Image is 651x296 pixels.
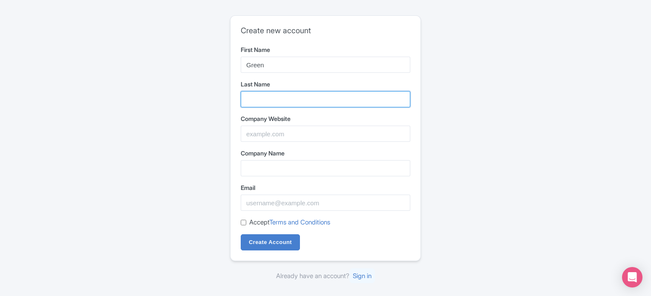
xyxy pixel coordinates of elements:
a: Terms and Conditions [269,218,330,226]
div: Open Intercom Messenger [622,267,642,287]
label: Last Name [241,80,410,89]
input: Create Account [241,234,300,250]
label: Accept [249,218,330,227]
div: Domain Overview [32,50,76,56]
a: Sign in [349,268,375,283]
img: tab_keywords_by_traffic_grey.svg [85,49,92,56]
img: logo_orange.svg [14,14,20,20]
div: Domain: [DOMAIN_NAME] [22,22,94,29]
label: Company Website [241,114,410,123]
div: Already have an account? [230,271,421,281]
h2: Create new account [241,26,410,35]
input: username@example.com [241,195,410,211]
img: website_grey.svg [14,22,20,29]
label: Company Name [241,149,410,158]
label: Email [241,183,410,192]
label: First Name [241,45,410,54]
div: Keywords by Traffic [94,50,144,56]
div: v 4.0.25 [24,14,42,20]
img: tab_domain_overview_orange.svg [23,49,30,56]
input: example.com [241,126,410,142]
